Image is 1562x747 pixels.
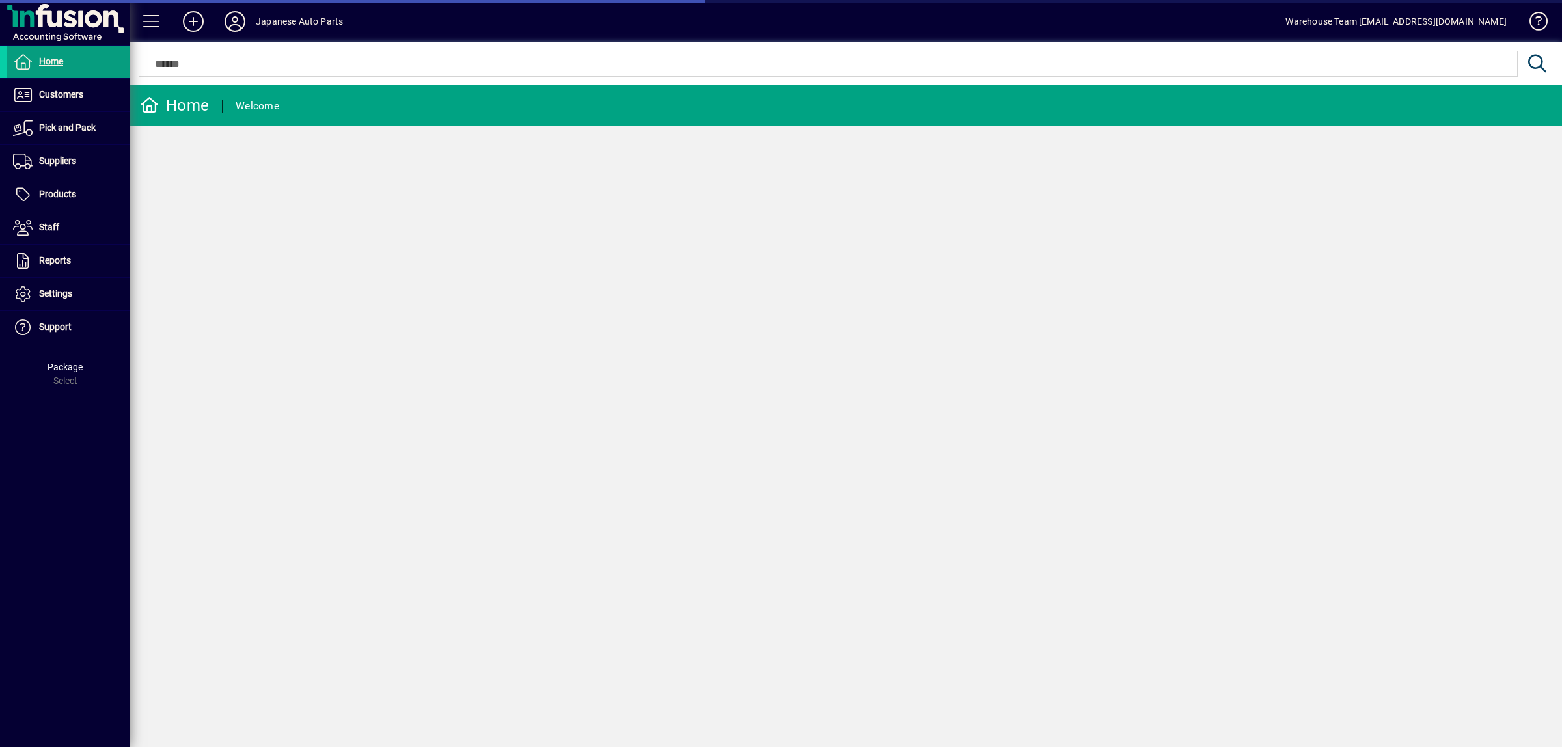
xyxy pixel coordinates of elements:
[236,96,279,116] div: Welcome
[39,56,63,66] span: Home
[7,245,130,277] a: Reports
[7,145,130,178] a: Suppliers
[1285,11,1507,32] div: Warehouse Team [EMAIL_ADDRESS][DOMAIN_NAME]
[39,222,59,232] span: Staff
[39,321,72,332] span: Support
[1520,3,1546,45] a: Knowledge Base
[7,278,130,310] a: Settings
[256,11,343,32] div: Japanese Auto Parts
[39,122,96,133] span: Pick and Pack
[7,112,130,144] a: Pick and Pack
[39,288,72,299] span: Settings
[39,156,76,166] span: Suppliers
[140,95,209,116] div: Home
[172,10,214,33] button: Add
[39,189,76,199] span: Products
[48,362,83,372] span: Package
[214,10,256,33] button: Profile
[7,79,130,111] a: Customers
[7,211,130,244] a: Staff
[7,311,130,344] a: Support
[39,89,83,100] span: Customers
[7,178,130,211] a: Products
[39,255,71,265] span: Reports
